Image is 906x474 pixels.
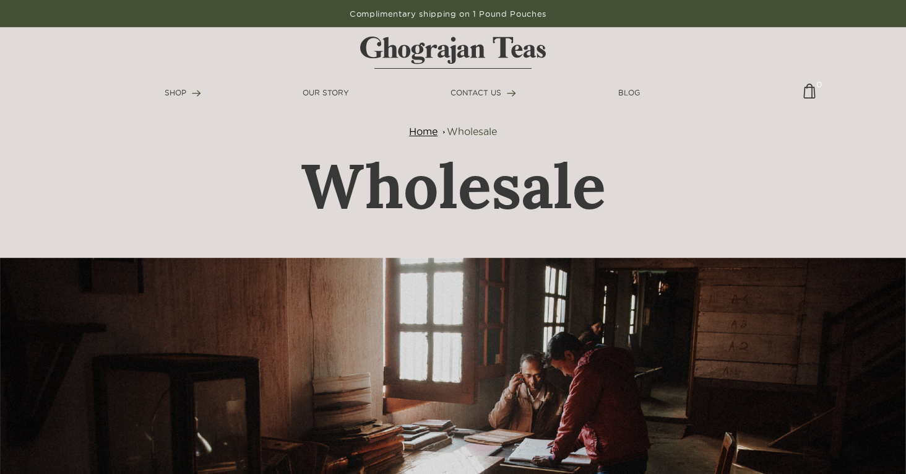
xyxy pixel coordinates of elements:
[360,37,546,69] img: logo-matt.svg
[618,87,640,99] a: BLOG
[409,126,438,137] a: Home
[816,79,822,84] span: 0
[165,89,186,97] span: SHOP
[447,126,497,137] a: Wholesale
[451,87,516,99] a: CONTACT US
[803,84,816,108] img: cart-icon-matt.svg
[803,84,816,108] a: 0
[165,87,201,99] a: SHOP
[507,90,516,97] img: forward-arrow.svg
[144,159,762,214] h1: Wholesale
[192,90,201,97] img: forward-arrow.svg
[303,87,349,99] a: OUR STORY
[451,89,501,97] span: CONTACT US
